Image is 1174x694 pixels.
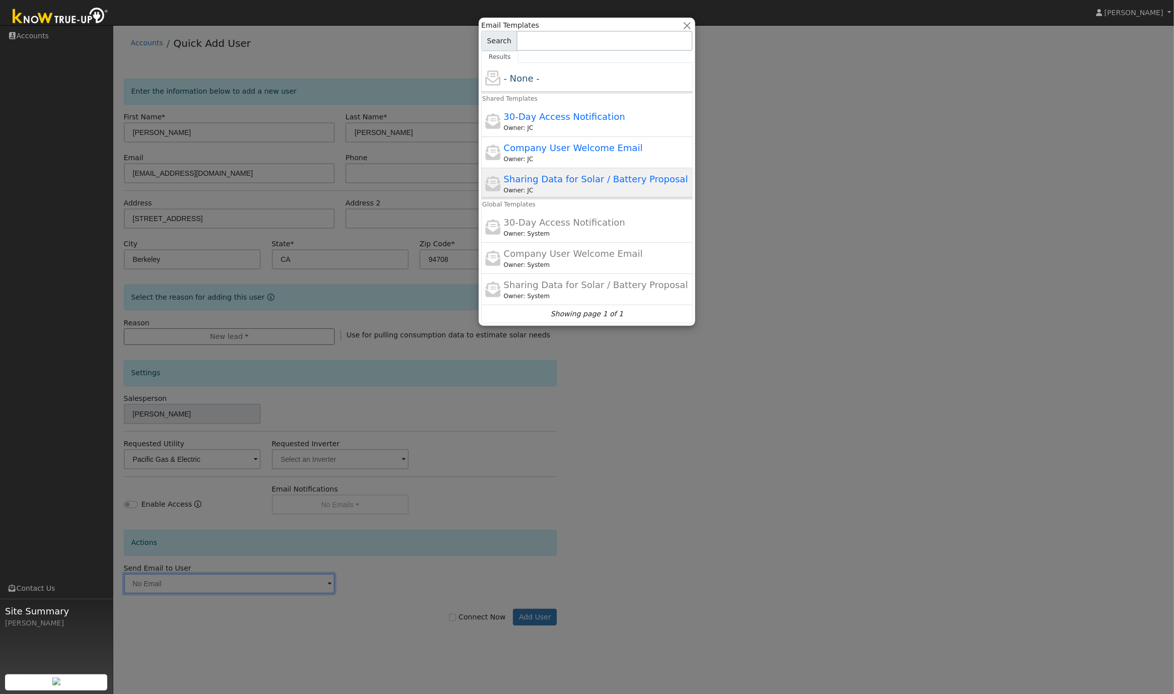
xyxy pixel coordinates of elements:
[504,186,691,195] div: Jeremy Carlock
[481,31,517,51] span: Search
[504,174,688,184] span: Sharing Data for Solar / Battery Proposal
[52,677,60,685] img: retrieve
[504,280,688,290] span: Sharing Data for Solar / Battery Proposal
[1105,9,1163,17] span: [PERSON_NAME]
[504,143,643,153] span: Company User Welcome Email
[504,260,691,269] div: Leroy Coffman
[504,248,643,259] span: Company User Welcome Email
[475,197,489,212] h6: Global Templates
[504,229,691,238] div: Leroy Coffman
[504,155,691,164] div: Jeremy Carlock
[504,111,625,122] span: 30-Day Access Notification
[551,309,623,319] i: Showing page 1 of 1
[481,51,519,63] a: Results
[481,20,539,31] span: Email Templates
[5,604,108,618] span: Site Summary
[504,292,691,301] div: Leroy Coffman
[504,123,691,132] div: Jeremy Carlock
[475,92,489,106] h6: Shared Templates
[504,217,625,228] span: 30-Day Access Notification
[504,73,540,84] span: - None -
[8,6,113,28] img: Know True-Up
[5,618,108,629] div: [PERSON_NAME]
